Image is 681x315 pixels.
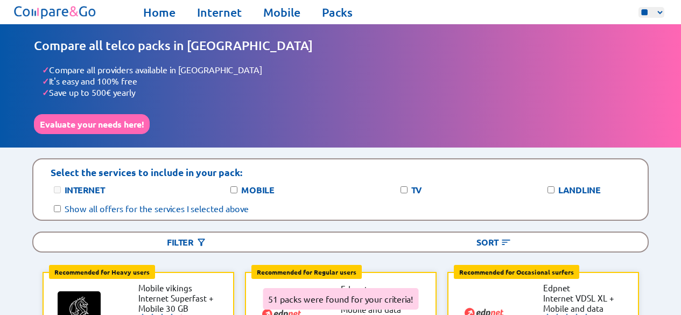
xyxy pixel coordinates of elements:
div: 51 packs were found for your criteria! [263,288,418,310]
a: Home [143,5,175,20]
li: Compare all providers available in [GEOGRAPHIC_DATA] [42,64,647,75]
b: Recommended for Heavy users [54,268,150,276]
label: Landline [558,184,601,195]
div: Sort [341,233,648,251]
li: Internet VDSL XL + Mobile and data [543,293,624,313]
label: Mobile [241,184,275,195]
p: Select the services to include in your pack: [51,166,242,178]
a: Mobile [263,5,300,20]
a: Internet [197,5,242,20]
img: Button open the filtering menu [196,237,207,248]
label: TV [411,184,422,195]
b: Recommended for Occasional surfers [459,268,574,276]
img: Logo of Compare&Go [12,3,99,22]
li: Internet Superfast + Mobile 30 GB [138,293,219,313]
button: Evaluate your needs here! [34,114,150,134]
li: Edpnet [543,283,624,293]
li: Mobile vikings [138,283,219,293]
div: Filter [33,233,341,251]
span: ✓ [42,75,49,87]
b: Recommended for Regular users [257,268,356,276]
li: It's easy and 100% free [42,75,647,87]
span: ✓ [42,64,49,75]
li: Edpnet [341,284,422,294]
li: Save up to 500€ yearly [42,87,647,98]
a: Packs [322,5,353,20]
img: Button open the sorting menu [501,237,511,248]
h1: Compare all telco packs in [GEOGRAPHIC_DATA] [34,38,647,53]
span: ✓ [42,87,49,98]
label: Internet [65,184,104,195]
label: Show all offers for the services I selected above [65,203,249,214]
